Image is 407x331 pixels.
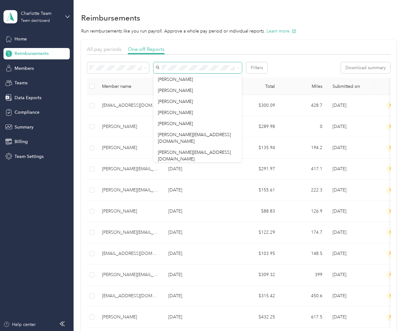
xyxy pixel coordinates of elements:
td: $289.98 [233,116,280,137]
span: [PERSON_NAME] [158,77,193,82]
td: 194.2 [280,137,327,159]
td: $315.42 [233,286,280,307]
th: Submitted on [327,78,375,95]
div: Total [238,84,275,89]
span: [PERSON_NAME] [158,121,193,126]
td: 428.7 [280,95,327,116]
button: Filters [246,62,267,73]
span: All pay periods [87,46,121,52]
div: [PERSON_NAME] [102,208,158,215]
p: [DATE] [168,229,228,236]
span: Teams [15,80,27,86]
td: 222.3 [280,180,327,201]
div: [PERSON_NAME][EMAIL_ADDRESS][DOMAIN_NAME] [102,187,158,194]
td: 450.6 [280,286,327,307]
th: Member name [97,78,163,95]
td: 148.5 [280,243,327,264]
p: [DATE] [168,208,228,215]
span: [DATE] [332,103,346,108]
div: Team dashboard [21,19,50,23]
div: [PERSON_NAME][EMAIL_ADDRESS][DOMAIN_NAME] [102,271,158,278]
span: [DATE] [332,251,346,256]
div: [PERSON_NAME] [102,314,158,321]
td: 126.9 [280,201,327,222]
p: Run reimbursements like you run payroll. Approve a whole pay period or individual reports. [81,28,396,34]
span: [PERSON_NAME][EMAIL_ADDRESS][DOMAIN_NAME] [158,132,231,144]
div: [EMAIL_ADDRESS][DOMAIN_NAME] [102,102,158,109]
div: Member name [102,84,158,89]
td: $300.09 [233,95,280,116]
span: [DATE] [332,272,346,277]
p: [DATE] [168,271,228,278]
iframe: Everlance-gr Chat Button Frame [372,296,407,331]
span: Home [15,36,27,42]
div: Miles [285,84,322,89]
td: $155.61 [233,180,280,201]
div: [PERSON_NAME] [102,144,158,151]
button: Help center [3,321,36,328]
p: [DATE] [168,314,228,321]
span: Reimbursements [15,50,49,57]
td: $432.25 [233,307,280,328]
div: [EMAIL_ADDRESS][DOMAIN_NAME] [102,250,158,257]
div: Charlotte Team [21,10,60,17]
span: [PERSON_NAME][EMAIL_ADDRESS][DOMAIN_NAME] [158,150,231,162]
p: [DATE] [168,292,228,299]
span: [PERSON_NAME] [158,99,193,104]
span: Billing [15,138,28,145]
button: Download summary [341,62,390,73]
span: [DATE] [332,293,346,298]
span: Summary [15,124,33,130]
td: 0 [280,116,327,137]
span: [DATE] [332,187,346,193]
span: Data Exports [15,94,41,101]
span: [DATE] [332,145,346,150]
td: 399 [280,264,327,286]
span: Compliance [15,109,39,116]
div: [EMAIL_ADDRESS][DOMAIN_NAME] [102,292,158,299]
p: [DATE] [168,187,228,194]
span: [PERSON_NAME] [158,88,193,93]
p: [DATE] [168,165,228,172]
td: 174.7 [280,222,327,243]
button: Learn more [266,28,296,34]
td: $122.29 [233,222,280,243]
td: $309.32 [233,264,280,286]
span: [DATE] [332,124,346,129]
span: One-off Reports [128,46,165,52]
div: [PERSON_NAME][EMAIL_ADDRESS][DOMAIN_NAME] [102,229,158,236]
div: [PERSON_NAME] [102,123,158,130]
td: $88.83 [233,201,280,222]
span: Team Settings [15,153,44,160]
span: [PERSON_NAME] [158,110,193,115]
span: [DATE] [332,166,346,172]
h1: Reimbursements [81,15,140,21]
div: [PERSON_NAME][EMAIL_ADDRESS][DOMAIN_NAME] [102,165,158,172]
td: $103.95 [233,243,280,264]
td: $291.97 [233,159,280,180]
span: [DATE] [332,230,346,235]
span: [DATE] [332,314,346,320]
td: 417.1 [280,159,327,180]
span: [DATE] [332,208,346,214]
td: 617.5 [280,307,327,328]
p: [DATE] [168,250,228,257]
td: $135.94 [233,137,280,159]
span: Members [15,65,34,72]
